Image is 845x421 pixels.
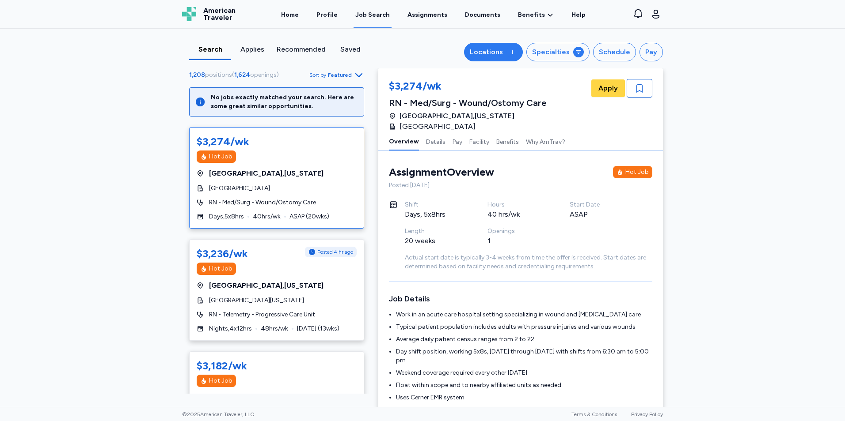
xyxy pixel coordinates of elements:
[506,47,517,57] div: 1
[182,411,254,418] span: © 2025 American Traveler, LLC
[591,79,625,97] button: Apply
[405,200,466,209] div: Shift
[209,296,304,305] span: [GEOGRAPHIC_DATA][US_STATE]
[396,347,652,365] li: Day shift position, working 5x8s, [DATE] through [DATE] with shifts from 6:30 am to 5:00 pm
[277,44,326,55] div: Recommended
[396,393,652,402] li: Uses Cerner EMR system
[333,44,368,55] div: Saved
[625,168,649,177] div: Hot Job
[355,11,390,19] div: Job Search
[197,135,249,149] div: $3,274/wk
[289,212,329,221] span: ASAP ( 20 wks)
[396,381,652,390] li: Float within scope and to nearby affiliated units as needed
[235,44,270,55] div: Applies
[234,71,250,79] span: 1,624
[209,212,244,221] span: Days , 5 x 8 hrs
[570,209,631,220] div: ASAP
[571,411,617,417] a: Terms & Conditions
[532,47,570,57] div: Specialties
[309,70,364,80] button: Sort byFeatured
[203,7,236,21] span: American Traveler
[405,209,466,220] div: Days, 5x8hrs
[396,310,652,319] li: Work in an acute care hospital setting specializing in wound and [MEDICAL_DATA] care
[405,236,466,246] div: 20 weeks
[250,71,277,79] span: openings
[297,324,339,333] span: [DATE] ( 13 wks)
[389,79,547,95] div: $3,274/wk
[354,1,392,28] a: Job Search
[526,132,565,150] button: Why AmTrav?
[205,71,232,79] span: positions
[209,168,324,179] span: [GEOGRAPHIC_DATA] , [US_STATE]
[518,11,545,19] span: Benefits
[570,200,631,209] div: Start Date
[389,132,419,150] button: Overview
[487,227,549,236] div: Openings
[209,280,324,291] span: [GEOGRAPHIC_DATA] , [US_STATE]
[496,132,519,150] button: Benefits
[487,200,549,209] div: Hours
[453,132,462,150] button: Pay
[593,43,636,61] button: Schedule
[211,93,358,111] div: No jobs exactly matched your search. Here are some great similar opportunities.
[518,11,554,19] a: Benefits
[396,368,652,377] li: Weekend coverage required every other [DATE]
[209,310,315,319] span: RN - Telemetry - Progressive Care Unit
[193,44,228,55] div: Search
[197,247,248,261] div: $3,236/wk
[469,132,489,150] button: Facility
[598,83,618,94] span: Apply
[464,43,523,61] button: Locations1
[389,97,547,109] div: RN - Med/Surg - Wound/Ostomy Care
[400,121,476,132] span: [GEOGRAPHIC_DATA]
[209,184,270,193] span: [GEOGRAPHIC_DATA]
[261,324,288,333] span: 48 hrs/wk
[182,7,196,21] img: Logo
[470,47,503,57] div: Locations
[487,236,549,246] div: 1
[317,248,353,256] span: Posted 4 hr ago
[209,392,324,403] span: [GEOGRAPHIC_DATA] , [US_STATE]
[209,198,316,207] span: RN - Med/Surg - Wound/Ostomy Care
[599,47,630,57] div: Schedule
[209,376,232,385] div: Hot Job
[253,212,281,221] span: 40 hrs/wk
[396,323,652,331] li: Typical patient population includes adults with pressure injuries and various wounds
[209,152,232,161] div: Hot Job
[389,165,494,179] div: Assignment Overview
[197,359,247,373] div: $3,182/wk
[389,181,652,190] div: Posted [DATE]
[189,71,205,79] span: 1,208
[328,71,352,79] span: Featured
[400,111,514,121] span: [GEOGRAPHIC_DATA] , [US_STATE]
[396,406,652,414] li: Navy blue scrubs required
[405,227,466,236] div: Length
[309,71,326,79] span: Sort by
[396,335,652,344] li: Average daily patient census ranges from 2 to 22
[209,264,232,273] div: Hot Job
[189,71,282,79] div: ( )
[645,47,657,57] div: Pay
[487,209,549,220] div: 40 hrs/wk
[631,411,663,417] a: Privacy Policy
[526,43,590,61] button: Specialties
[426,132,445,150] button: Details
[639,43,663,61] button: Pay
[405,253,652,271] div: Actual start date is typically 3-4 weeks from time the offer is received. Start dates are determi...
[389,293,652,305] h3: Job Details
[209,324,252,333] span: Nights , 4 x 12 hrs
